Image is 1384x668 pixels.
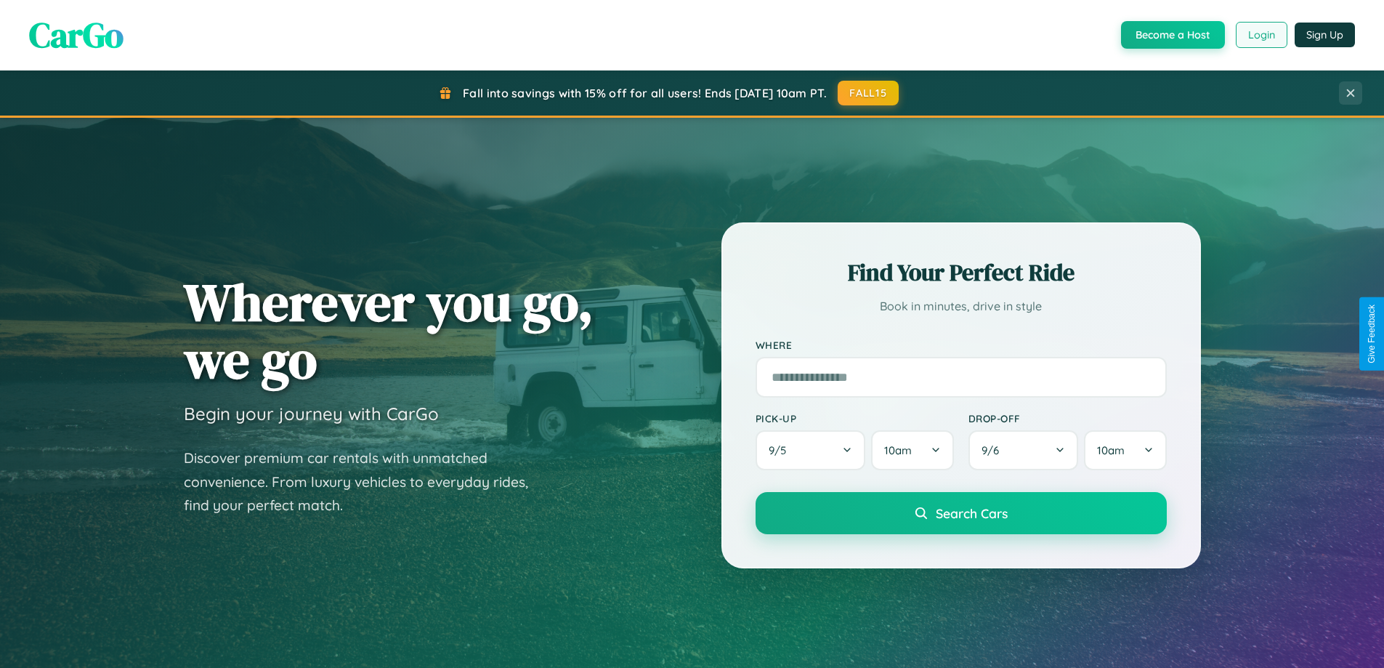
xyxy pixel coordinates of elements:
[1367,305,1377,363] div: Give Feedback
[871,430,953,470] button: 10am
[982,443,1006,457] span: 9 / 6
[756,257,1167,289] h2: Find Your Perfect Ride
[29,11,124,59] span: CarGo
[756,339,1167,351] label: Where
[756,296,1167,317] p: Book in minutes, drive in style
[184,403,439,424] h3: Begin your journey with CarGo
[184,446,547,518] p: Discover premium car rentals with unmatched convenience. From luxury vehicles to everyday rides, ...
[1121,21,1225,49] button: Become a Host
[756,492,1167,534] button: Search Cars
[463,86,827,100] span: Fall into savings with 15% off for all users! Ends [DATE] 10am PT.
[756,430,866,470] button: 9/5
[769,443,793,457] span: 9 / 5
[968,412,1167,424] label: Drop-off
[1236,22,1287,48] button: Login
[1084,430,1166,470] button: 10am
[1097,443,1125,457] span: 10am
[968,430,1079,470] button: 9/6
[184,273,594,388] h1: Wherever you go, we go
[884,443,912,457] span: 10am
[936,505,1008,521] span: Search Cars
[1295,23,1355,47] button: Sign Up
[838,81,899,105] button: FALL15
[756,412,954,424] label: Pick-up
